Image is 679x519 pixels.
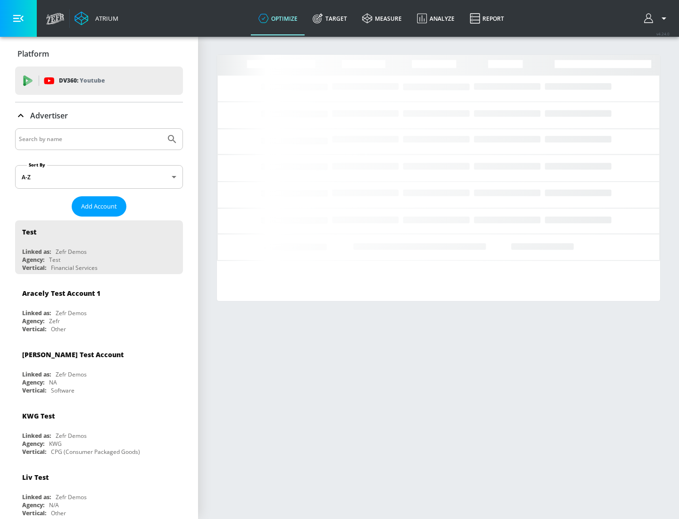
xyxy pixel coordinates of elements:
[251,1,305,35] a: optimize
[22,448,46,456] div: Vertical:
[15,343,183,397] div: [PERSON_NAME] Test AccountLinked as:Zefr DemosAgency:NAVertical:Software
[51,448,140,456] div: CPG (Consumer Packaged Goods)
[51,509,66,517] div: Other
[80,75,105,85] p: Youtube
[22,289,100,298] div: Aracely Test Account 1
[22,440,44,448] div: Agency:
[15,165,183,189] div: A-Z
[22,386,46,394] div: Vertical:
[17,49,49,59] p: Platform
[56,309,87,317] div: Zefr Demos
[22,509,46,517] div: Vertical:
[15,282,183,335] div: Aracely Test Account 1Linked as:Zefr DemosAgency:ZefrVertical:Other
[49,440,62,448] div: KWG
[22,501,44,509] div: Agency:
[81,201,117,212] span: Add Account
[22,227,36,236] div: Test
[51,386,75,394] div: Software
[15,67,183,95] div: DV360: Youtube
[22,411,55,420] div: KWG Test
[15,102,183,129] div: Advertiser
[22,248,51,256] div: Linked as:
[72,196,126,217] button: Add Account
[49,378,57,386] div: NA
[51,325,66,333] div: Other
[22,317,44,325] div: Agency:
[305,1,355,35] a: Target
[49,256,60,264] div: Test
[22,256,44,264] div: Agency:
[15,220,183,274] div: TestLinked as:Zefr DemosAgency:TestVertical:Financial Services
[15,404,183,458] div: KWG TestLinked as:Zefr DemosAgency:KWGVertical:CPG (Consumer Packaged Goods)
[27,162,47,168] label: Sort By
[15,41,183,67] div: Platform
[56,432,87,440] div: Zefr Demos
[19,133,162,145] input: Search by name
[656,31,670,36] span: v 4.24.0
[59,75,105,86] p: DV360:
[91,14,118,23] div: Atrium
[30,110,68,121] p: Advertiser
[22,350,124,359] div: [PERSON_NAME] Test Account
[22,309,51,317] div: Linked as:
[56,370,87,378] div: Zefr Demos
[49,501,59,509] div: N/A
[409,1,462,35] a: Analyze
[22,325,46,333] div: Vertical:
[56,248,87,256] div: Zefr Demos
[355,1,409,35] a: measure
[22,493,51,501] div: Linked as:
[22,473,49,482] div: Liv Test
[56,493,87,501] div: Zefr Demos
[22,370,51,378] div: Linked as:
[51,264,98,272] div: Financial Services
[75,11,118,25] a: Atrium
[22,432,51,440] div: Linked as:
[22,264,46,272] div: Vertical:
[49,317,60,325] div: Zefr
[462,1,512,35] a: Report
[22,378,44,386] div: Agency:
